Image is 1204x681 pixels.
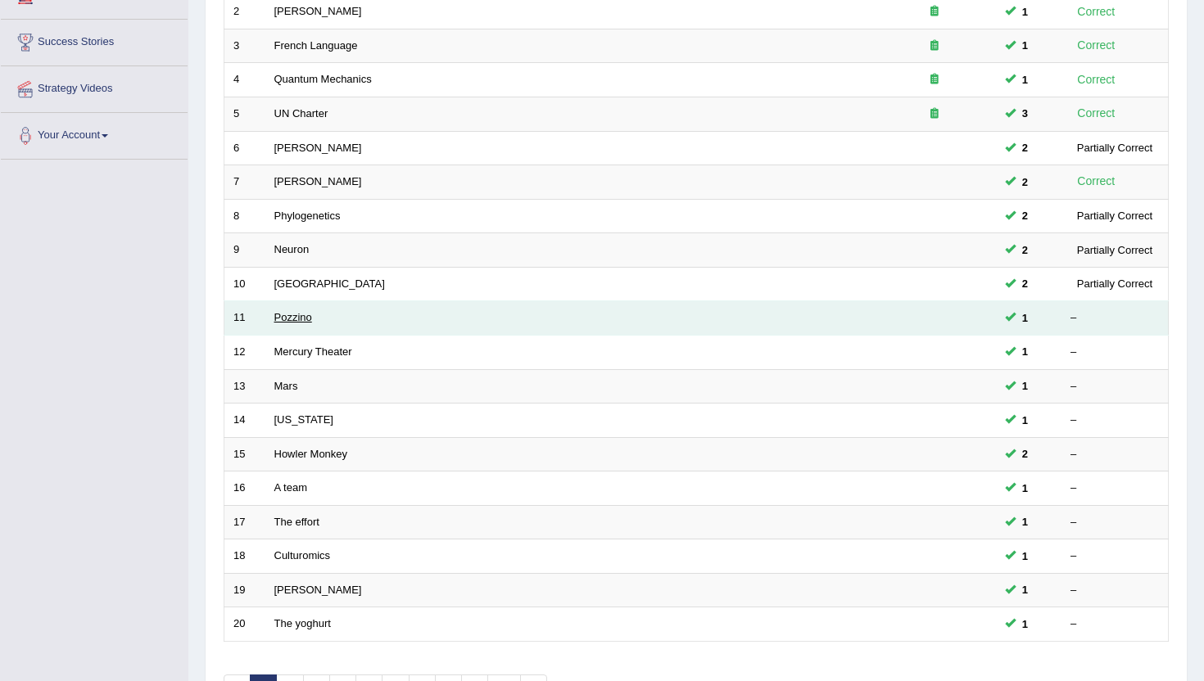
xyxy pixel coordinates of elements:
[1070,345,1159,360] div: –
[274,277,385,290] a: [GEOGRAPHIC_DATA]
[274,481,307,494] a: A team
[224,404,265,438] td: 14
[1016,548,1034,565] span: You can still take this question
[274,584,362,596] a: [PERSON_NAME]
[224,505,265,539] td: 17
[224,301,265,336] td: 11
[1016,309,1034,327] span: You can still take this question
[1070,207,1159,224] div: Partially Correct
[1016,445,1034,462] span: You can still take this question
[224,573,265,607] td: 19
[224,369,265,404] td: 13
[1016,139,1034,156] span: You can still take this question
[1016,37,1034,54] span: You can still take this question
[1070,616,1159,632] div: –
[224,539,265,574] td: 18
[1070,480,1159,496] div: –
[1016,480,1034,497] span: You can still take this question
[224,199,265,233] td: 8
[1070,583,1159,598] div: –
[1016,275,1034,292] span: You can still take this question
[1070,515,1159,530] div: –
[882,106,987,122] div: Exam occurring question
[882,4,987,20] div: Exam occurring question
[1016,105,1034,122] span: You can still take this question
[1070,548,1159,564] div: –
[1016,174,1034,191] span: You can still take this question
[1070,275,1159,292] div: Partially Correct
[224,267,265,301] td: 10
[274,380,298,392] a: Mars
[882,38,987,54] div: Exam occurring question
[274,142,362,154] a: [PERSON_NAME]
[1016,377,1034,395] span: You can still take this question
[1016,412,1034,429] span: You can still take this question
[224,29,265,63] td: 3
[274,549,331,561] a: Culturomics
[1016,513,1034,530] span: You can still take this question
[224,97,265,132] td: 5
[274,345,352,358] a: Mercury Theater
[1,20,188,61] a: Success Stories
[1070,241,1159,259] div: Partially Correct
[224,437,265,471] td: 15
[274,210,341,222] a: Phylogenetics
[274,107,328,120] a: UN Charter
[1070,36,1122,55] div: Correct
[1016,207,1034,224] span: You can still take this question
[1016,616,1034,633] span: You can still take this question
[1016,581,1034,598] span: You can still take this question
[224,471,265,506] td: 16
[274,175,362,187] a: [PERSON_NAME]
[1,66,188,107] a: Strategy Videos
[274,516,319,528] a: The effort
[1016,241,1034,259] span: You can still take this question
[274,243,310,255] a: Neuron
[274,73,372,85] a: Quantum Mechanics
[224,607,265,642] td: 20
[274,311,312,323] a: Pozzino
[1070,310,1159,326] div: –
[1016,71,1034,88] span: You can still take this question
[224,233,265,268] td: 9
[224,335,265,369] td: 12
[1070,379,1159,395] div: –
[224,131,265,165] td: 6
[882,72,987,88] div: Exam occurring question
[1070,104,1122,123] div: Correct
[274,39,358,52] a: French Language
[1016,3,1034,20] span: You can still take this question
[274,5,362,17] a: [PERSON_NAME]
[1070,413,1159,428] div: –
[274,413,333,426] a: [US_STATE]
[274,617,331,629] a: The yoghurt
[1070,2,1122,21] div: Correct
[1070,447,1159,462] div: –
[224,63,265,97] td: 4
[224,165,265,200] td: 7
[1070,70,1122,89] div: Correct
[274,448,348,460] a: Howler Monkey
[1070,139,1159,156] div: Partially Correct
[1070,172,1122,191] div: Correct
[1016,343,1034,360] span: You can still take this question
[1,113,188,154] a: Your Account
